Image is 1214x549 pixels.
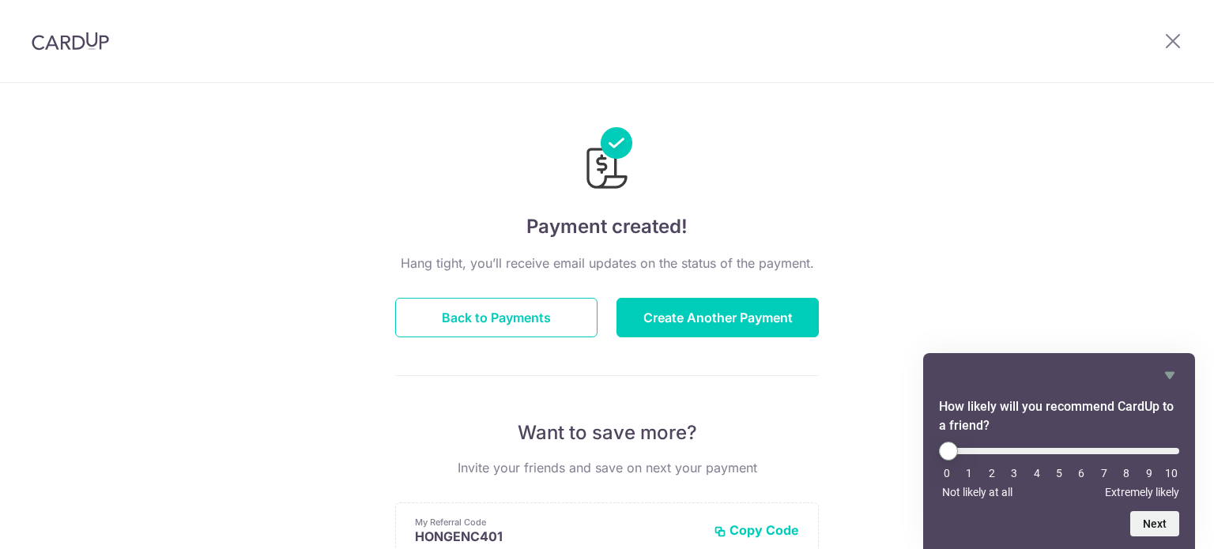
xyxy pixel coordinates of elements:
li: 3 [1006,467,1022,479]
h2: How likely will you recommend CardUp to a friend? Select an option from 0 to 10, with 0 being Not... [939,397,1179,435]
span: Not likely at all [942,486,1012,498]
button: Hide survey [1160,366,1179,385]
p: Hang tight, you’ll receive email updates on the status of the payment. [395,254,819,273]
li: 9 [1141,467,1157,479]
li: 10 [1163,467,1179,479]
li: 7 [1096,467,1112,479]
div: How likely will you recommend CardUp to a friend? Select an option from 0 to 10, with 0 being Not... [939,366,1179,536]
img: Payments [582,127,632,194]
li: 4 [1029,467,1045,479]
button: Back to Payments [395,298,598,337]
li: 5 [1051,467,1067,479]
h4: Payment created! [395,212,819,241]
p: Want to save more? [395,420,819,446]
div: How likely will you recommend CardUp to a friend? Select an option from 0 to 10, with 0 being Not... [939,442,1179,498]
p: My Referral Code [415,516,701,528]
p: HONGENC401 [415,528,701,544]
li: 2 [984,467,1000,479]
li: 1 [961,467,977,479]
li: 8 [1118,467,1134,479]
p: Invite your friends and save on next your payment [395,458,819,477]
button: Copy Code [714,522,799,538]
button: Next question [1130,511,1179,536]
button: Create Another Payment [616,298,819,337]
li: 0 [939,467,955,479]
li: 6 [1073,467,1089,479]
img: CardUp [32,32,109,51]
span: Extremely likely [1105,486,1179,498]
